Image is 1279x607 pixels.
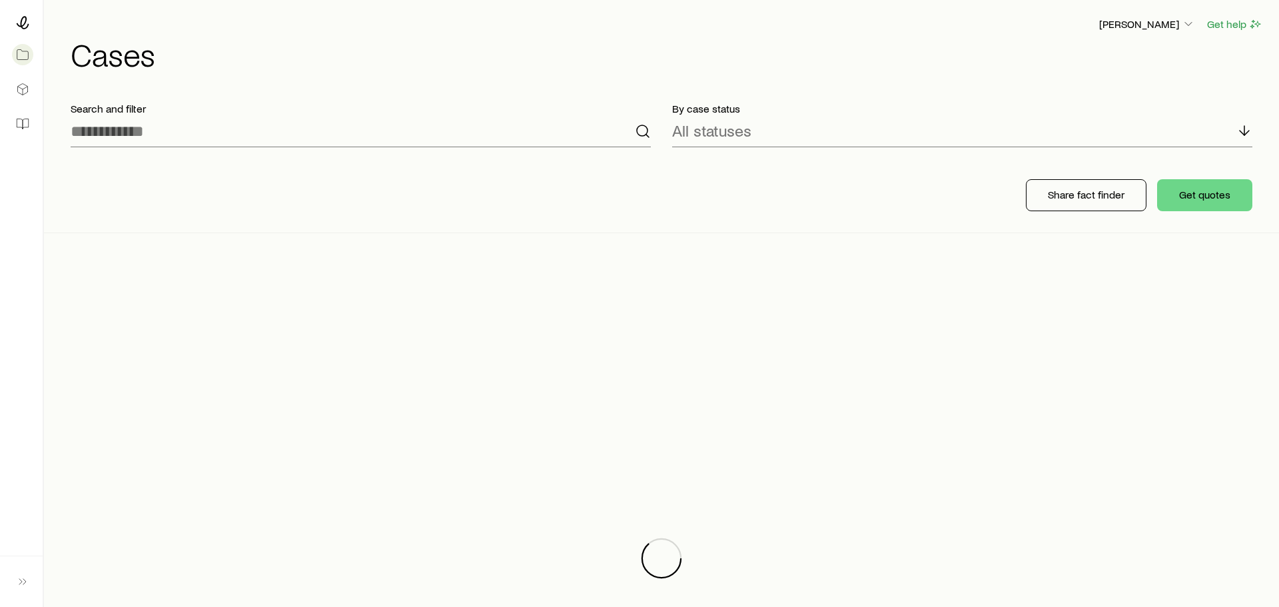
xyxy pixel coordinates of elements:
[672,102,1252,115] p: By case status
[1099,17,1195,31] p: [PERSON_NAME]
[1157,179,1252,211] button: Get quotes
[1048,188,1124,201] p: Share fact finder
[1206,17,1263,32] button: Get help
[1098,17,1196,33] button: [PERSON_NAME]
[1026,179,1146,211] button: Share fact finder
[672,121,751,140] p: All statuses
[71,38,1263,70] h1: Cases
[71,102,651,115] p: Search and filter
